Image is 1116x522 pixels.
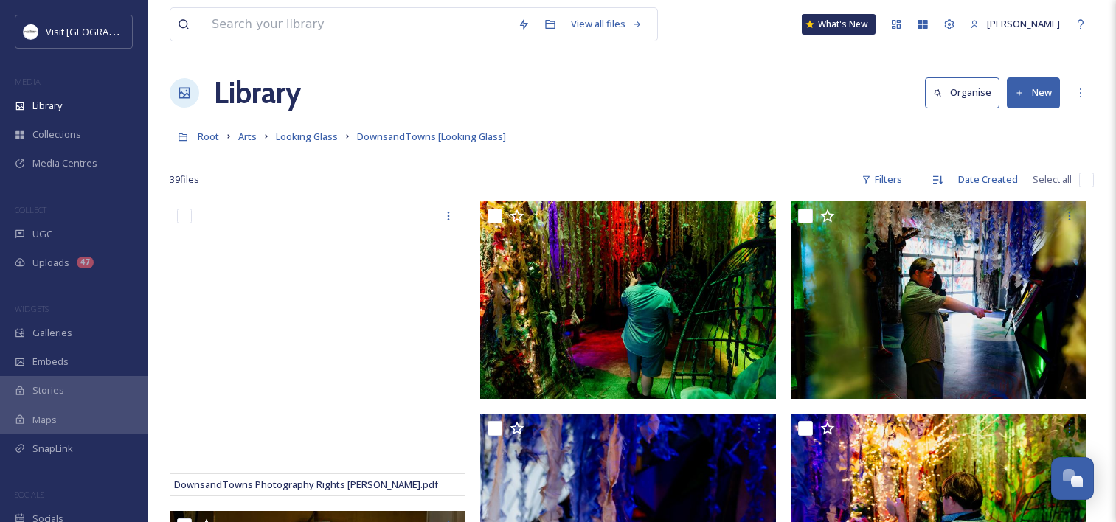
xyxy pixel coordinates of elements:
[32,227,52,241] span: UGC
[32,383,64,397] span: Stories
[15,303,49,314] span: WIDGETS
[32,355,69,369] span: Embeds
[238,130,257,143] span: Arts
[32,256,69,270] span: Uploads
[77,257,94,268] div: 47
[1051,457,1094,500] button: Open Chat
[963,10,1067,38] a: [PERSON_NAME]
[357,128,506,145] a: DownsandTowns [Looking Glass]
[564,10,650,38] a: View all files
[32,442,73,456] span: SnapLink
[15,204,46,215] span: COLLECT
[15,76,41,87] span: MEDIA
[951,165,1025,194] div: Date Created
[1033,173,1072,187] span: Select all
[32,99,62,113] span: Library
[198,130,219,143] span: Root
[987,17,1060,30] span: [PERSON_NAME]
[174,478,438,491] span: DownsandTowns Photography Rights [PERSON_NAME].pdf
[238,128,257,145] a: Arts
[15,489,44,500] span: SOCIALS
[480,201,776,399] img: DSC06826.jpg
[204,8,510,41] input: Search your library
[198,128,219,145] a: Root
[802,14,876,35] a: What's New
[276,130,338,143] span: Looking Glass
[276,128,338,145] a: Looking Glass
[925,77,999,108] button: Organise
[32,128,81,142] span: Collections
[1007,77,1060,108] button: New
[32,413,57,427] span: Maps
[214,71,301,115] a: Library
[46,24,160,38] span: Visit [GEOGRAPHIC_DATA]
[32,156,97,170] span: Media Centres
[357,130,506,143] span: DownsandTowns [Looking Glass]
[854,165,909,194] div: Filters
[791,201,1086,399] img: DSC06819.jpg
[170,173,199,187] span: 39 file s
[24,24,38,39] img: Circle%20Logo.png
[32,326,72,340] span: Galleries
